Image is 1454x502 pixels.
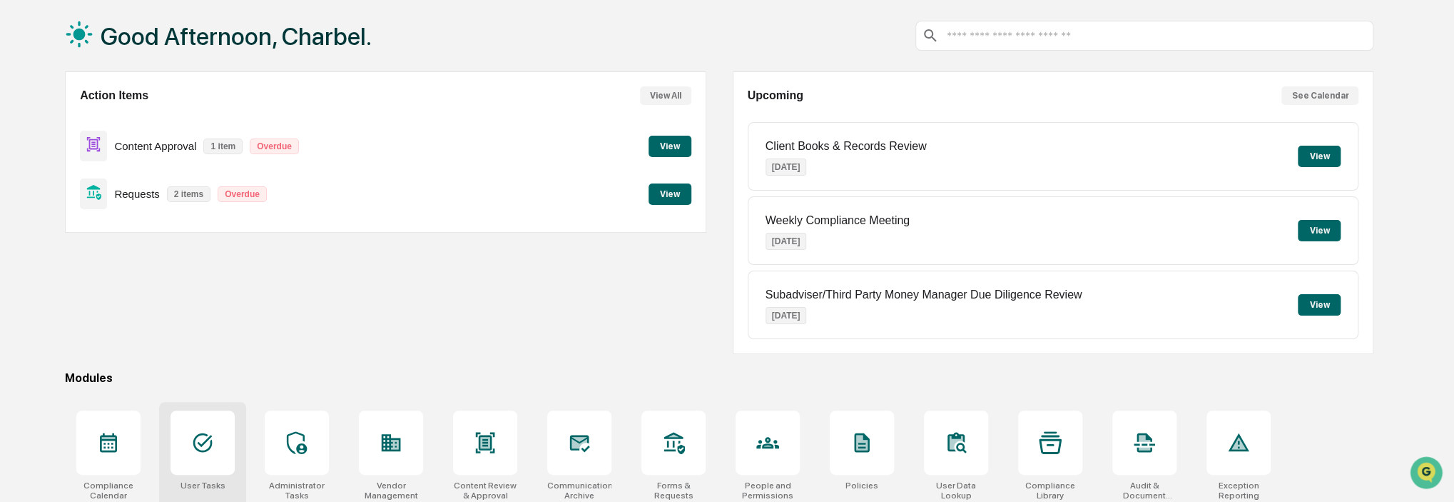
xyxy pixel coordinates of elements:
[218,186,267,202] p: Overdue
[167,186,210,202] p: 2 items
[64,109,234,123] div: Start new chat
[29,291,92,306] span: Preclearance
[766,159,807,176] p: [DATE]
[649,136,691,157] button: View
[102,232,107,244] span: •
[142,353,173,364] span: Pylon
[14,158,96,169] div: Past conversations
[14,219,37,241] img: Hajj, Charbel
[1298,146,1341,167] button: View
[766,214,910,227] p: Weekly Compliance Meeting
[114,140,196,152] p: Content Approval
[29,194,40,206] img: 1746055101610-c473b297-6a78-478c-a979-82029cc54cd1
[1281,86,1358,105] button: See Calendar
[766,307,807,324] p: [DATE]
[736,481,800,501] div: People and Permissions
[265,481,329,501] div: Administrator Tasks
[118,194,123,205] span: •
[766,233,807,250] p: [DATE]
[29,318,90,333] span: Data Lookup
[110,232,139,244] span: [DATE]
[243,113,260,130] button: Start new chat
[547,481,611,501] div: Communications Archive
[1298,294,1341,316] button: View
[845,481,878,491] div: Policies
[76,481,141,501] div: Compliance Calendar
[748,89,803,102] h2: Upcoming
[649,186,691,200] a: View
[64,123,196,134] div: We're available if you need us!
[101,353,173,364] a: Powered byPylon
[641,481,706,501] div: Forms & Requests
[1298,220,1341,241] button: View
[14,29,260,52] p: How can we help?
[1206,481,1271,501] div: Exception Reporting
[103,293,115,304] div: 🗄️
[221,155,260,172] button: See all
[640,86,691,105] button: View All
[359,481,423,501] div: Vendor Management
[766,288,1082,301] p: Subadviser/Third Party Money Manager Due Diligence Review
[649,184,691,205] button: View
[924,481,988,501] div: User Data Lookup
[649,139,691,152] a: View
[118,291,177,306] span: Attestations
[14,180,37,203] img: Jack Rasmussen
[14,293,26,304] div: 🖐️
[453,481,517,501] div: Content Review & Approval
[181,481,225,491] div: User Tasks
[766,140,927,153] p: Client Books & Records Review
[65,371,1373,385] div: Modules
[9,286,98,311] a: 🖐️Preclearance
[101,22,372,51] h1: Good Afternoon, Charbel.
[14,109,40,134] img: 1746055101610-c473b297-6a78-478c-a979-82029cc54cd1
[44,232,99,244] span: Hajj, Charbel
[14,320,26,331] div: 🔎
[1112,481,1176,501] div: Audit & Document Logs
[98,286,183,311] a: 🗄️Attestations
[114,188,159,200] p: Requests
[30,109,56,134] img: 8933085812038_c878075ebb4cc5468115_72.jpg
[44,194,116,205] span: [PERSON_NAME]
[250,139,299,154] p: Overdue
[1408,455,1447,493] iframe: Open customer support
[80,89,148,102] h2: Action Items
[126,194,156,205] span: [DATE]
[1018,481,1082,501] div: Compliance Library
[203,139,243,154] p: 1 item
[9,313,96,338] a: 🔎Data Lookup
